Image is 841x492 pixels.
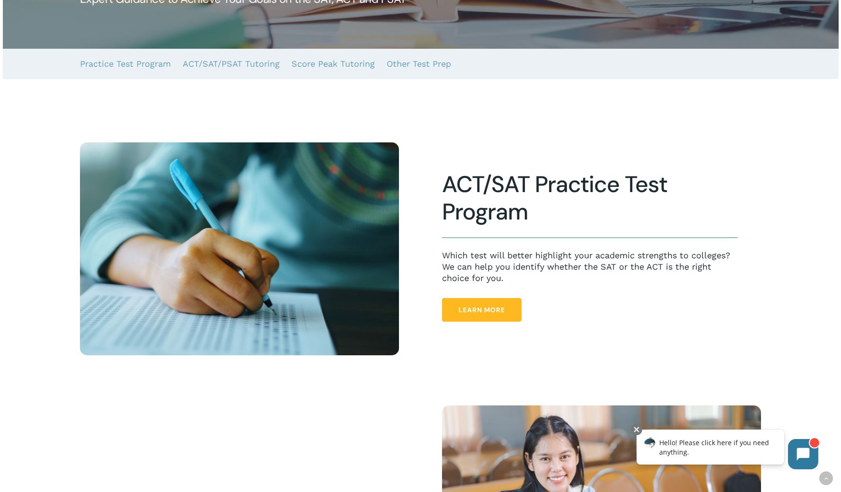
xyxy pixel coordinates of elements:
a: Practice Test Program [80,49,171,79]
iframe: Chatbot [627,422,828,479]
span: Learn More [459,305,505,315]
a: Other Test Prep [387,49,451,79]
a: Score Peak Tutoring [292,49,375,79]
a: Learn More [442,298,522,322]
img: Test Taking 2 [80,142,399,355]
p: Which test will better highlight your academic strengths to colleges? We can help you identify wh... [442,250,738,284]
a: ACT/SAT/PSAT Tutoring [183,49,280,79]
h2: ACT/SAT Practice Test Program [442,171,738,226]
